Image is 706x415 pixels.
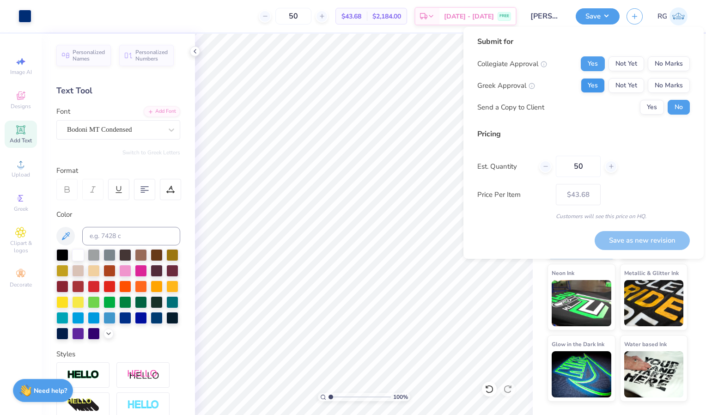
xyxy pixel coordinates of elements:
span: [DATE] - [DATE] [444,12,494,21]
img: Rinah Gallo [669,7,688,25]
button: Yes [640,100,664,115]
div: Customers will see this price on HQ. [477,212,690,220]
button: No Marks [648,78,690,93]
div: Send a Copy to Client [477,102,544,113]
span: Personalized Names [73,49,105,62]
span: Metallic & Glitter Ink [624,268,679,278]
img: Stroke [67,370,99,380]
input: Untitled Design [523,7,569,25]
span: Neon Ink [552,268,574,278]
button: No [668,100,690,115]
img: Glow in the Dark Ink [552,351,611,397]
span: Greek [14,205,28,213]
div: Styles [56,349,180,360]
img: Neon Ink [552,280,611,326]
input: – – [556,156,601,177]
div: Greek Approval [477,80,535,91]
button: Not Yet [609,56,644,71]
button: Switch to Greek Letters [122,149,180,156]
div: Format [56,165,181,176]
button: Yes [581,78,605,93]
label: Font [56,106,70,117]
span: Personalized Numbers [135,49,168,62]
div: Submit for [477,36,690,47]
img: 3d Illusion [67,398,99,413]
span: Upload [12,171,30,178]
input: – – [275,8,311,24]
img: Negative Space [127,400,159,410]
div: Color [56,209,180,220]
span: RG [657,11,667,22]
label: Est. Quantity [477,161,532,172]
div: Pricing [477,128,690,140]
button: Not Yet [609,78,644,93]
span: Glow in the Dark Ink [552,339,604,349]
span: 100 % [393,393,408,401]
a: RG [657,7,688,25]
button: Yes [581,56,605,71]
img: Water based Ink [624,351,684,397]
span: Image AI [10,68,32,76]
button: No Marks [648,56,690,71]
button: Save [576,8,620,24]
span: Add Text [10,137,32,144]
div: Text Tool [56,85,180,97]
div: Collegiate Approval [477,59,547,69]
span: Water based Ink [624,339,667,349]
img: Metallic & Glitter Ink [624,280,684,326]
span: $43.68 [341,12,361,21]
div: Add Font [144,106,180,117]
img: Shadow [127,369,159,381]
span: $2,184.00 [372,12,401,21]
input: e.g. 7428 c [82,227,180,245]
label: Price Per Item [477,189,549,200]
strong: Need help? [34,386,67,395]
span: Designs [11,103,31,110]
span: Clipart & logos [5,239,37,254]
span: FREE [499,13,509,19]
span: Decorate [10,281,32,288]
